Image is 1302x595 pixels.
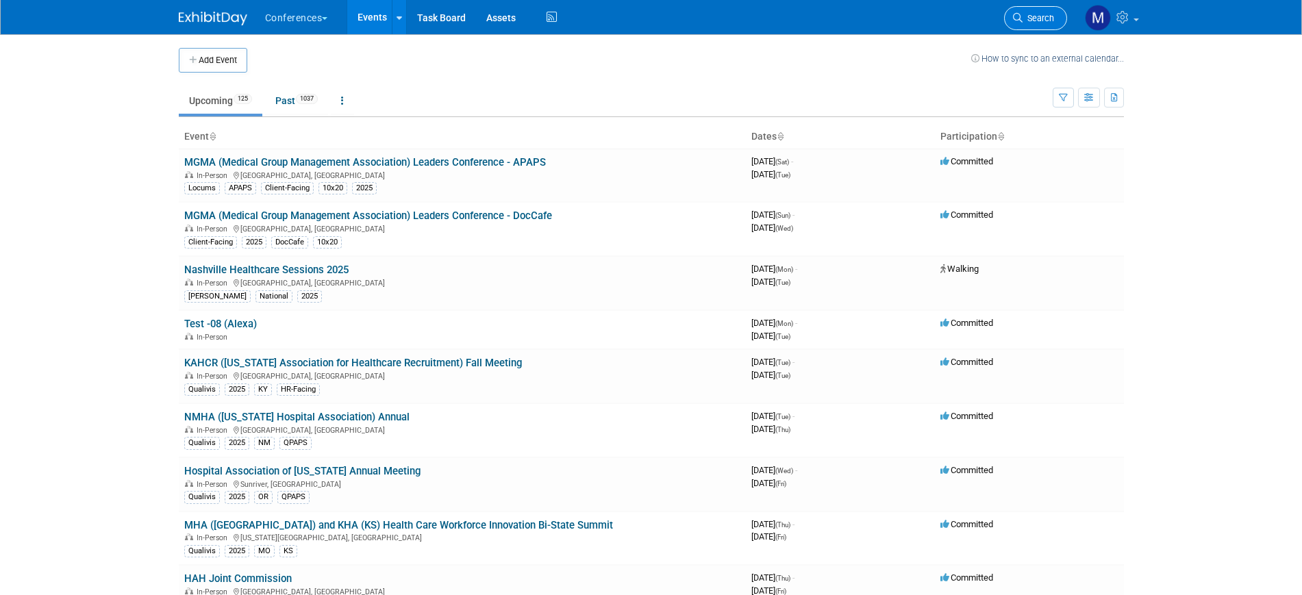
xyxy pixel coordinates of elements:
span: In-Person [197,279,231,288]
span: - [792,411,794,421]
span: In-Person [197,372,231,381]
div: 2025 [225,437,249,449]
span: (Tue) [775,372,790,379]
span: Committed [940,411,993,421]
div: QPAPS [279,437,312,449]
div: NM [254,437,275,449]
div: 2025 [352,182,377,194]
a: MGMA (Medical Group Management Association) Leaders Conference - APAPS [184,156,546,168]
span: (Thu) [775,426,790,433]
img: In-Person Event [185,426,193,433]
span: [DATE] [751,318,797,328]
span: [DATE] [751,478,786,488]
span: (Tue) [775,359,790,366]
div: KS [279,545,297,557]
span: (Fri) [775,480,786,488]
span: (Wed) [775,225,793,232]
th: Event [179,125,746,149]
a: MGMA (Medical Group Management Association) Leaders Conference - DocCafe [184,210,552,222]
div: KY [254,383,272,396]
span: (Fri) [775,587,786,595]
a: KAHCR ([US_STATE] Association for Healthcare Recruitment) Fall Meeting [184,357,522,369]
div: [US_STATE][GEOGRAPHIC_DATA], [GEOGRAPHIC_DATA] [184,531,740,542]
a: HAH Joint Commission [184,572,292,585]
span: [DATE] [751,531,786,542]
span: (Thu) [775,574,790,582]
span: In-Person [197,225,231,233]
a: Search [1004,6,1067,30]
span: [DATE] [751,277,790,287]
div: Client-Facing [184,236,237,249]
div: Sunriver, [GEOGRAPHIC_DATA] [184,478,740,489]
span: [DATE] [751,465,797,475]
span: Committed [940,465,993,475]
span: - [795,465,797,475]
span: - [792,519,794,529]
th: Dates [746,125,935,149]
div: 10x20 [318,182,347,194]
img: In-Person Event [185,225,193,231]
div: 2025 [225,491,249,503]
span: - [792,357,794,367]
span: (Tue) [775,413,790,420]
div: MO [254,545,275,557]
div: DocCafe [271,236,308,249]
span: In-Person [197,533,231,542]
div: APAPS [225,182,256,194]
span: In-Person [197,480,231,489]
div: [PERSON_NAME] [184,290,251,303]
img: In-Person Event [185,480,193,487]
span: - [791,156,793,166]
span: [DATE] [751,169,790,179]
div: [GEOGRAPHIC_DATA], [GEOGRAPHIC_DATA] [184,277,740,288]
span: Walking [940,264,979,274]
a: Nashville Healthcare Sessions 2025 [184,264,349,276]
span: [DATE] [751,370,790,380]
span: (Sat) [775,158,789,166]
span: (Fri) [775,533,786,541]
a: How to sync to an external calendar... [971,53,1124,64]
span: (Thu) [775,521,790,529]
div: [GEOGRAPHIC_DATA], [GEOGRAPHIC_DATA] [184,169,740,180]
span: (Tue) [775,279,790,286]
a: NMHA ([US_STATE] Hospital Association) Annual [184,411,410,423]
a: Test -08 (Alexa) [184,318,257,330]
span: [DATE] [751,264,797,274]
a: Past1037 [265,88,328,114]
img: In-Person Event [185,372,193,379]
span: (Wed) [775,467,793,474]
div: OR [254,491,273,503]
span: Committed [940,210,993,220]
span: (Tue) [775,171,790,179]
div: Qualivis [184,545,220,557]
img: In-Person Event [185,533,193,540]
span: In-Person [197,426,231,435]
div: Client-Facing [261,182,314,194]
a: Sort by Participation Type [997,131,1004,142]
span: - [792,572,794,583]
span: [DATE] [751,424,790,434]
img: ExhibitDay [179,12,247,25]
div: Qualivis [184,383,220,396]
span: (Mon) [775,320,793,327]
span: In-Person [197,333,231,342]
span: [DATE] [751,411,794,421]
span: [DATE] [751,210,794,220]
a: MHA ([GEOGRAPHIC_DATA]) and KHA (KS) Health Care Workforce Innovation Bi-State Summit [184,519,613,531]
div: Qualivis [184,491,220,503]
span: 125 [234,94,252,104]
span: Committed [940,318,993,328]
div: National [255,290,292,303]
span: In-Person [197,171,231,180]
span: (Tue) [775,333,790,340]
span: [DATE] [751,519,794,529]
button: Add Event [179,48,247,73]
img: Marygrace LeGros [1085,5,1111,31]
img: In-Person Event [185,279,193,286]
a: Hospital Association of [US_STATE] Annual Meeting [184,465,421,477]
div: 10x20 [313,236,342,249]
a: Sort by Event Name [209,131,216,142]
div: HR-Facing [277,383,320,396]
div: 2025 [242,236,266,249]
span: (Mon) [775,266,793,273]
